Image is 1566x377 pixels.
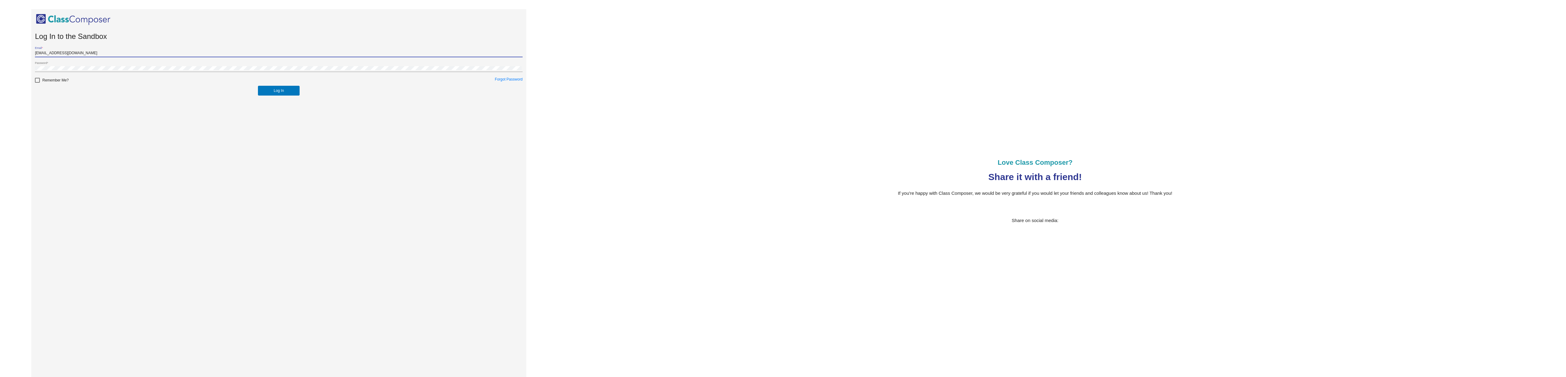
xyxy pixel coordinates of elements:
span: Remember Me? [42,77,69,84]
a: Forgot Password [495,77,523,81]
iframe: X Post Button [1141,228,1161,234]
button: Log In [258,86,299,96]
h2: Log In to the Sandbox [35,32,523,41]
h5: Love Class Composer? [735,156,1335,170]
p: If you're happy with Class Composer, we would be very grateful if you would let your friends and ... [735,190,1335,197]
p: Share on social media: [735,217,1335,224]
h4: Share it with a friend! [735,172,1335,183]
